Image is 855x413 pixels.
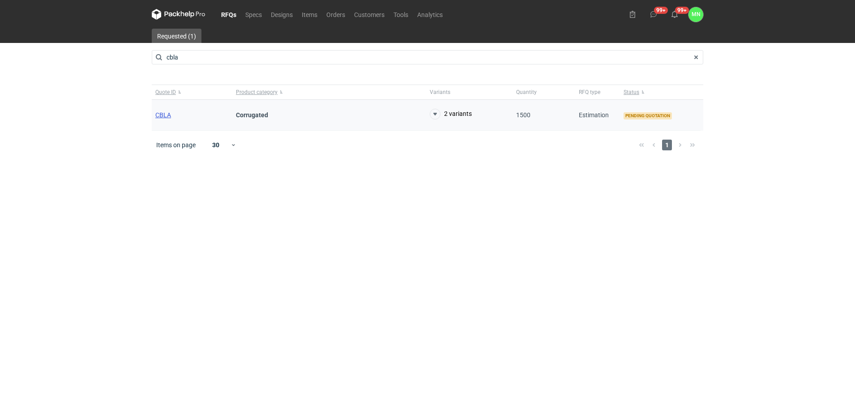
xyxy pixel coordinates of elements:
svg: Packhelp Pro [152,9,205,20]
button: Status [620,85,701,99]
a: Designs [266,9,297,20]
a: RFQs [217,9,241,20]
span: Status [624,89,639,96]
div: Estimation [575,100,620,131]
a: Items [297,9,322,20]
a: CBLA [155,111,171,119]
span: Variants [430,89,450,96]
span: Items on page [156,141,196,149]
span: 1500 [516,111,530,119]
span: Quantity [516,89,537,96]
span: 1 [662,140,672,150]
strong: Corrugated [236,111,268,119]
a: Customers [350,9,389,20]
div: Małgorzata Nowotna [688,7,703,22]
span: RFQ type [579,89,600,96]
span: Pending quotation [624,112,672,119]
span: Product category [236,89,278,96]
button: 2 variants [430,109,472,119]
button: Quote ID [152,85,232,99]
a: Specs [241,9,266,20]
button: 99+ [667,7,682,21]
a: Tools [389,9,413,20]
a: Requested (1) [152,29,201,43]
a: Orders [322,9,350,20]
a: Analytics [413,9,447,20]
span: Quote ID [155,89,176,96]
button: 99+ [646,7,661,21]
button: Product category [232,85,426,99]
button: MN [688,7,703,22]
div: 30 [201,139,231,151]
